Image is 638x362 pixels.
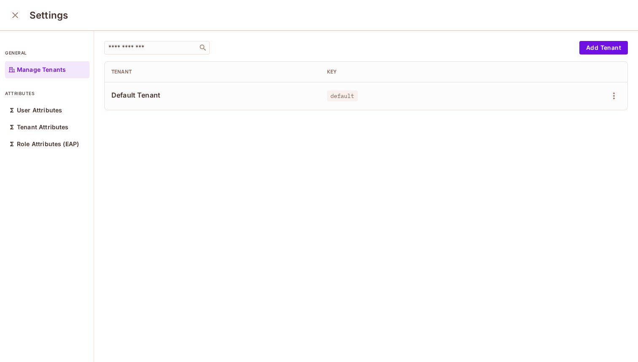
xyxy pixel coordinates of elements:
[327,68,529,75] div: Key
[5,90,89,97] p: attributes
[17,107,62,114] p: User Attributes
[111,90,314,100] span: Default Tenant
[17,141,79,147] p: Role Attributes (EAP)
[5,49,89,56] p: general
[327,90,358,101] span: default
[17,124,69,131] p: Tenant Attributes
[7,7,24,24] button: close
[579,41,628,54] button: Add Tenant
[30,9,68,21] h3: Settings
[111,68,314,75] div: Tenant
[17,66,66,73] p: Manage Tenants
